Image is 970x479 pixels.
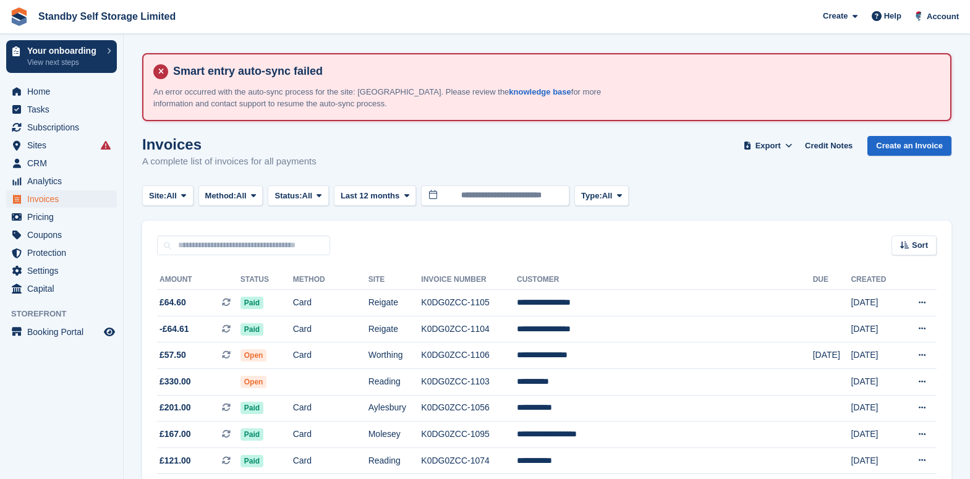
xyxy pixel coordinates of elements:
span: Paid [240,455,263,467]
span: Home [27,83,101,100]
img: stora-icon-8386f47178a22dfd0bd8f6a31ec36ba5ce8667c1dd55bd0f319d3a0aa187defe.svg [10,7,28,26]
a: menu [6,262,117,279]
td: Card [293,447,368,474]
span: All [302,190,313,202]
a: menu [6,208,117,226]
span: Tasks [27,101,101,118]
span: Last 12 months [341,190,399,202]
a: menu [6,280,117,297]
th: Invoice Number [421,270,517,290]
td: K0DG0ZCC-1095 [421,422,517,448]
span: -£64.61 [160,323,189,336]
span: £57.50 [160,349,186,362]
a: Your onboarding View next steps [6,40,117,73]
a: menu [6,155,117,172]
td: Card [293,422,368,448]
span: Status: [274,190,302,202]
p: A complete list of invoices for all payments [142,155,317,169]
span: Export [755,140,781,152]
a: knowledge base [509,87,571,96]
p: An error occurred with the auto-sync process for the site: [GEOGRAPHIC_DATA]. Please review the f... [153,86,617,110]
span: Account [927,11,959,23]
button: Export [741,136,795,156]
th: Due [813,270,851,290]
td: [DATE] [851,316,900,342]
span: Method: [205,190,237,202]
th: Customer [517,270,813,290]
a: menu [6,226,117,244]
td: [DATE] [851,395,900,422]
td: K0DG0ZCC-1103 [421,368,517,395]
td: Worthing [368,342,422,369]
a: Credit Notes [800,136,857,156]
span: Open [240,349,267,362]
td: [DATE] [851,447,900,474]
span: Open [240,376,267,388]
td: [DATE] [851,422,900,448]
td: K0DG0ZCC-1074 [421,447,517,474]
h1: Invoices [142,136,317,153]
span: Paid [240,428,263,441]
button: Method: All [198,185,263,206]
span: Paid [240,297,263,309]
a: Create an Invoice [867,136,951,156]
a: menu [6,101,117,118]
span: Analytics [27,172,101,190]
span: All [602,190,613,202]
span: £330.00 [160,375,191,388]
th: Amount [157,270,240,290]
span: £64.60 [160,296,186,309]
th: Created [851,270,900,290]
span: £121.00 [160,454,191,467]
a: menu [6,119,117,136]
a: menu [6,244,117,261]
span: Invoices [27,190,101,208]
td: Reading [368,368,422,395]
span: Help [884,10,901,22]
a: menu [6,190,117,208]
a: menu [6,83,117,100]
td: Card [293,342,368,369]
td: Reigate [368,290,422,316]
button: Site: All [142,185,194,206]
a: menu [6,137,117,154]
span: Sites [27,137,101,154]
td: Card [293,316,368,342]
th: Status [240,270,293,290]
td: Card [293,290,368,316]
img: Glenn Fisher [913,10,925,22]
span: All [166,190,177,202]
a: menu [6,323,117,341]
span: Paid [240,402,263,414]
a: menu [6,172,117,190]
td: K0DG0ZCC-1056 [421,395,517,422]
span: All [236,190,247,202]
span: Booking Portal [27,323,101,341]
button: Type: All [574,185,629,206]
td: K0DG0ZCC-1104 [421,316,517,342]
a: Preview store [102,324,117,339]
td: [DATE] [851,342,900,369]
td: Card [293,395,368,422]
span: Create [823,10,848,22]
td: [DATE] [813,342,851,369]
i: Smart entry sync failures have occurred [101,140,111,150]
span: Settings [27,262,101,279]
td: Aylesbury [368,395,422,422]
th: Site [368,270,422,290]
td: Molesey [368,422,422,448]
td: K0DG0ZCC-1105 [421,290,517,316]
h4: Smart entry auto-sync failed [168,64,940,78]
span: Sort [912,239,928,252]
span: Subscriptions [27,119,101,136]
span: Storefront [11,308,123,320]
button: Last 12 months [334,185,416,206]
span: Type: [581,190,602,202]
th: Method [293,270,368,290]
td: Reigate [368,316,422,342]
button: Status: All [268,185,328,206]
a: Standby Self Storage Limited [33,6,181,27]
span: Coupons [27,226,101,244]
span: Pricing [27,208,101,226]
td: [DATE] [851,290,900,316]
